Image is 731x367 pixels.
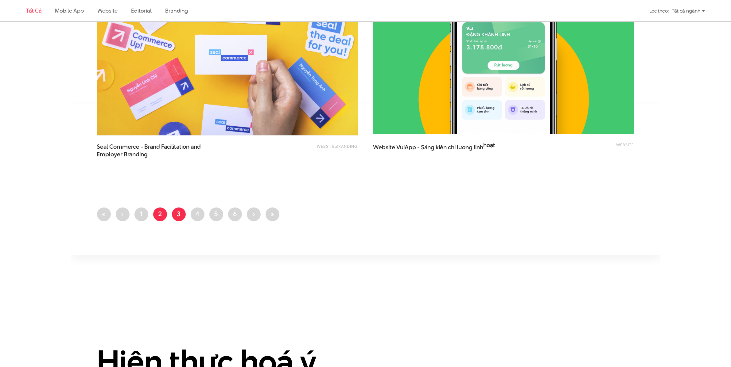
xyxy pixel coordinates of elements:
[317,144,335,149] a: Website
[121,209,124,219] span: ‹
[191,208,204,221] a: 4
[97,143,220,159] span: Seal Commerce - Brand Facilitation and
[97,143,220,159] a: Seal Commerce - Brand Facilitation andEmployer Branding
[55,7,84,14] a: Mobile app
[254,143,358,155] div: ,
[649,6,669,16] div: Lọc theo:
[270,209,274,219] span: »
[252,209,255,219] span: ›
[373,142,496,157] a: Website VuiApp - Sáng kiến chi lương linhhoạt
[616,142,634,148] a: Website
[165,7,188,14] a: Branding
[484,142,496,150] span: hoạt
[373,142,496,157] span: Website VuiApp - Sáng kiến chi lương linh
[172,208,186,221] a: 3
[134,208,148,221] a: 1
[336,144,358,149] a: Branding
[131,7,152,14] a: Editorial
[209,208,223,221] a: 5
[228,208,242,221] a: 6
[102,209,106,219] span: «
[97,151,148,159] span: Employer Branding
[97,7,118,14] a: Website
